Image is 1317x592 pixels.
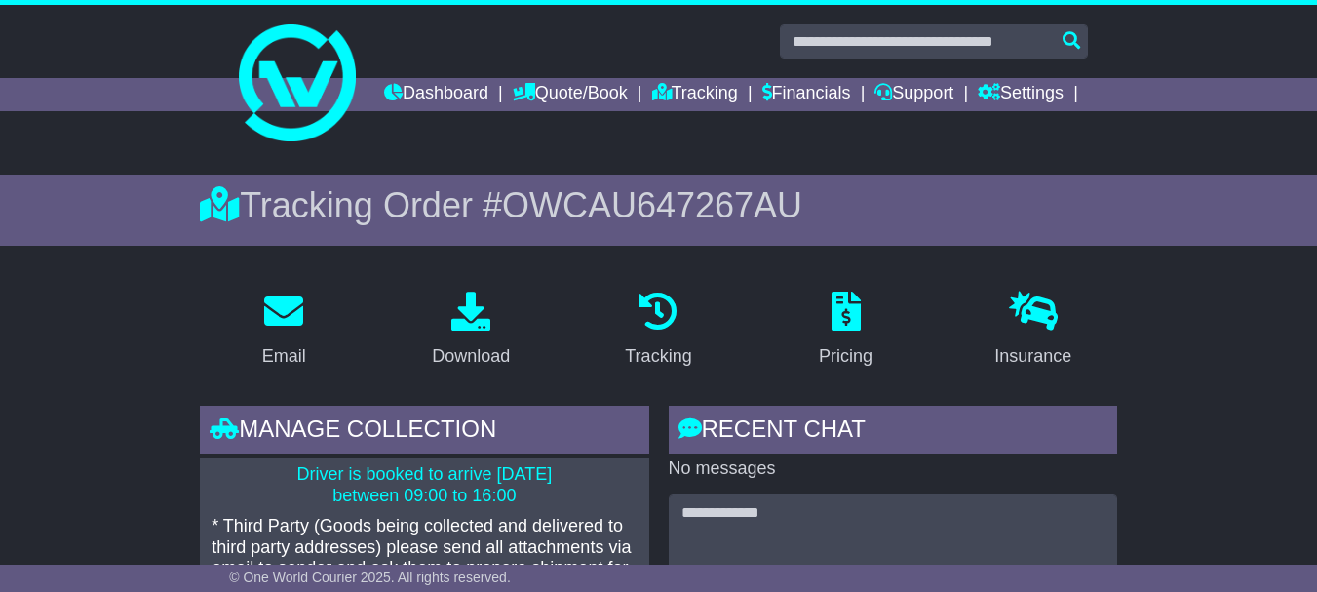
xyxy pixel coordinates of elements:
div: Insurance [994,343,1071,370]
p: No messages [669,458,1117,480]
div: Tracking [625,343,691,370]
div: Email [262,343,306,370]
p: Driver is booked to arrive [DATE] between 09:00 to 16:00 [212,464,637,506]
div: Tracking Order # [200,184,1117,226]
div: Manage collection [200,406,648,458]
div: Pricing [819,343,872,370]
a: Dashboard [384,78,488,111]
a: Pricing [806,285,885,376]
a: Tracking [612,285,704,376]
div: Download [432,343,510,370]
a: Tracking [652,78,738,111]
a: Quote/Book [513,78,628,111]
a: Insurance [982,285,1084,376]
a: Email [250,285,319,376]
a: Support [874,78,953,111]
span: © One World Courier 2025. All rights reserved. [229,570,511,585]
a: Download [419,285,523,376]
div: RECENT CHAT [669,406,1117,458]
span: OWCAU647267AU [502,185,802,225]
a: Financials [762,78,851,111]
a: Settings [978,78,1064,111]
